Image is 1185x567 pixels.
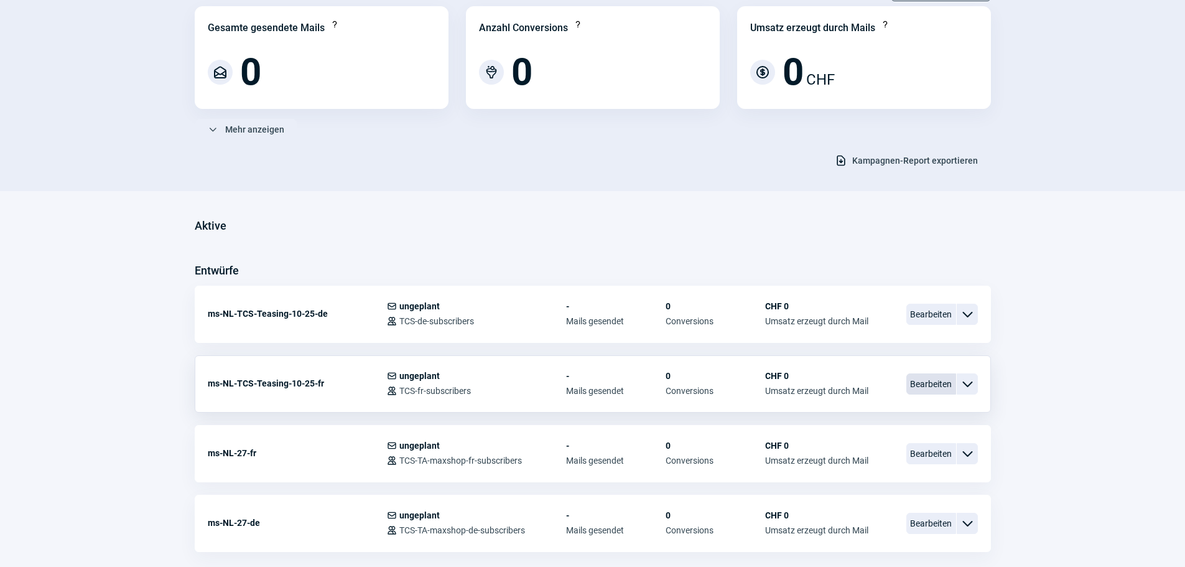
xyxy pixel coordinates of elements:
button: Kampagnen-Report exportieren [822,150,991,171]
span: Mails gesendet [566,316,666,326]
span: TCS-fr-subscribers [399,386,471,396]
span: ungeplant [399,510,440,520]
span: Umsatz erzeugt durch Mail [765,386,868,396]
span: CHF [806,68,835,91]
span: 0 [511,54,532,91]
div: ms-NL-TCS-Teasing-10-25-de [208,301,387,326]
div: ms-NL-TCS-Teasing-10-25-fr [208,371,387,396]
span: - [566,301,666,311]
span: 0 [666,301,765,311]
span: Umsatz erzeugt durch Mail [765,525,868,535]
span: Bearbeiten [906,304,956,325]
span: 0 [666,510,765,520]
span: 0 [240,54,261,91]
span: - [566,371,666,381]
span: 0 [666,371,765,381]
div: ms-NL-27-de [208,510,387,535]
span: Umsatz erzeugt durch Mail [765,316,868,326]
span: Conversions [666,525,765,535]
span: Bearbeiten [906,443,956,464]
h3: Entwürfe [195,261,239,281]
span: Mails gesendet [566,386,666,396]
div: Umsatz erzeugt durch Mails [750,21,875,35]
span: Mails gesendet [566,525,666,535]
span: Umsatz erzeugt durch Mail [765,456,868,466]
span: CHF 0 [765,441,868,451]
span: TCS-de-subscribers [399,316,474,326]
span: 0 [666,441,765,451]
span: Conversions [666,316,765,326]
div: Anzahl Conversions [479,21,568,35]
button: Mehr anzeigen [195,119,297,140]
span: CHF 0 [765,371,868,381]
span: CHF 0 [765,510,868,520]
span: Conversions [666,386,765,396]
span: CHF 0 [765,301,868,311]
span: Bearbeiten [906,513,956,534]
span: Mails gesendet [566,456,666,466]
span: TCS-TA-maxshop-de-subscribers [399,525,525,535]
h3: Aktive [195,216,226,236]
span: - [566,441,666,451]
span: ungeplant [399,301,440,311]
span: Conversions [666,456,765,466]
span: ungeplant [399,371,440,381]
span: Mehr anzeigen [225,119,284,139]
span: - [566,510,666,520]
span: Kampagnen-Report exportieren [852,151,978,171]
div: Gesamte gesendete Mails [208,21,325,35]
span: 0 [783,54,804,91]
span: Bearbeiten [906,373,956,395]
span: ungeplant [399,441,440,451]
div: ms-NL-27-fr [208,441,387,466]
span: TCS-TA-maxshop-fr-subscribers [399,456,522,466]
